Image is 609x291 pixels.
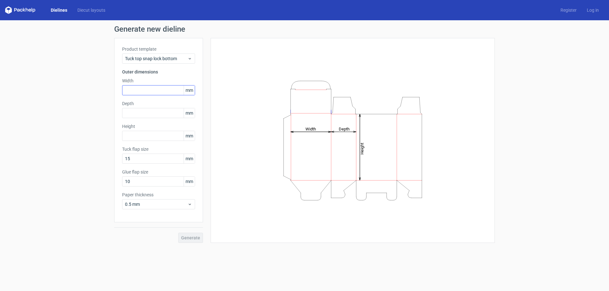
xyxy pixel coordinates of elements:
[184,154,195,163] span: mm
[122,100,195,107] label: Depth
[360,142,364,154] tspan: Height
[114,25,495,33] h1: Generate new dieline
[184,177,195,186] span: mm
[122,69,195,75] h3: Outer dimensions
[582,7,604,13] a: Log in
[305,126,316,131] tspan: Width
[184,131,195,141] span: mm
[46,7,72,13] a: Dielines
[72,7,110,13] a: Diecut layouts
[555,7,582,13] a: Register
[122,78,195,84] label: Width
[122,46,195,52] label: Product template
[184,85,195,95] span: mm
[122,169,195,175] label: Glue flap size
[122,123,195,130] label: Height
[122,192,195,198] label: Paper thickness
[125,55,187,62] span: Tuck top snap lock bottom
[184,108,195,118] span: mm
[122,146,195,152] label: Tuck flap size
[339,126,350,131] tspan: Depth
[125,201,187,207] span: 0.5 mm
